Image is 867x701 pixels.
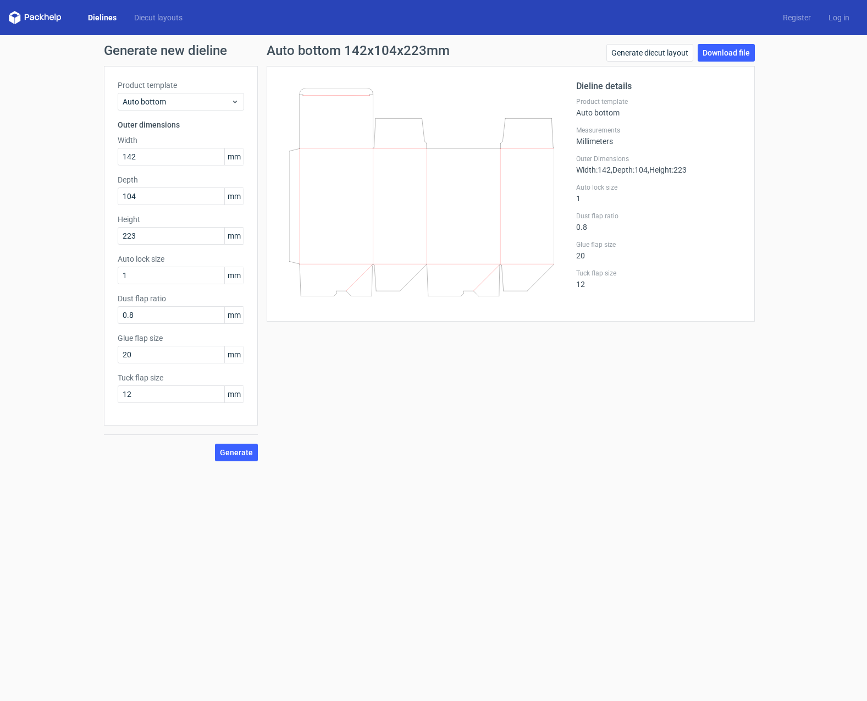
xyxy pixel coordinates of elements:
[123,96,231,107] span: Auto bottom
[648,165,687,174] span: , Height : 223
[118,174,244,185] label: Depth
[576,240,741,260] div: 20
[576,183,741,192] label: Auto lock size
[118,80,244,91] label: Product template
[576,80,741,93] h2: Dieline details
[104,44,764,57] h1: Generate new dieline
[576,269,741,278] label: Tuck flap size
[224,228,244,244] span: mm
[576,97,741,106] label: Product template
[576,165,611,174] span: Width : 142
[224,267,244,284] span: mm
[576,97,741,117] div: Auto bottom
[118,293,244,304] label: Dust flap ratio
[698,44,755,62] a: Download file
[267,44,450,57] h1: Auto bottom 142x104x223mm
[576,212,741,231] div: 0.8
[576,126,741,135] label: Measurements
[576,212,741,220] label: Dust flap ratio
[118,119,244,130] h3: Outer dimensions
[774,12,820,23] a: Register
[224,346,244,363] span: mm
[576,269,741,289] div: 12
[576,240,741,249] label: Glue flap size
[118,372,244,383] label: Tuck flap size
[224,188,244,205] span: mm
[118,333,244,344] label: Glue flap size
[224,148,244,165] span: mm
[118,214,244,225] label: Height
[576,183,741,203] div: 1
[224,386,244,402] span: mm
[118,135,244,146] label: Width
[576,126,741,146] div: Millimeters
[125,12,191,23] a: Diecut layouts
[220,449,253,456] span: Generate
[215,444,258,461] button: Generate
[820,12,858,23] a: Log in
[576,154,741,163] label: Outer Dimensions
[606,44,693,62] a: Generate diecut layout
[224,307,244,323] span: mm
[611,165,648,174] span: , Depth : 104
[118,253,244,264] label: Auto lock size
[79,12,125,23] a: Dielines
